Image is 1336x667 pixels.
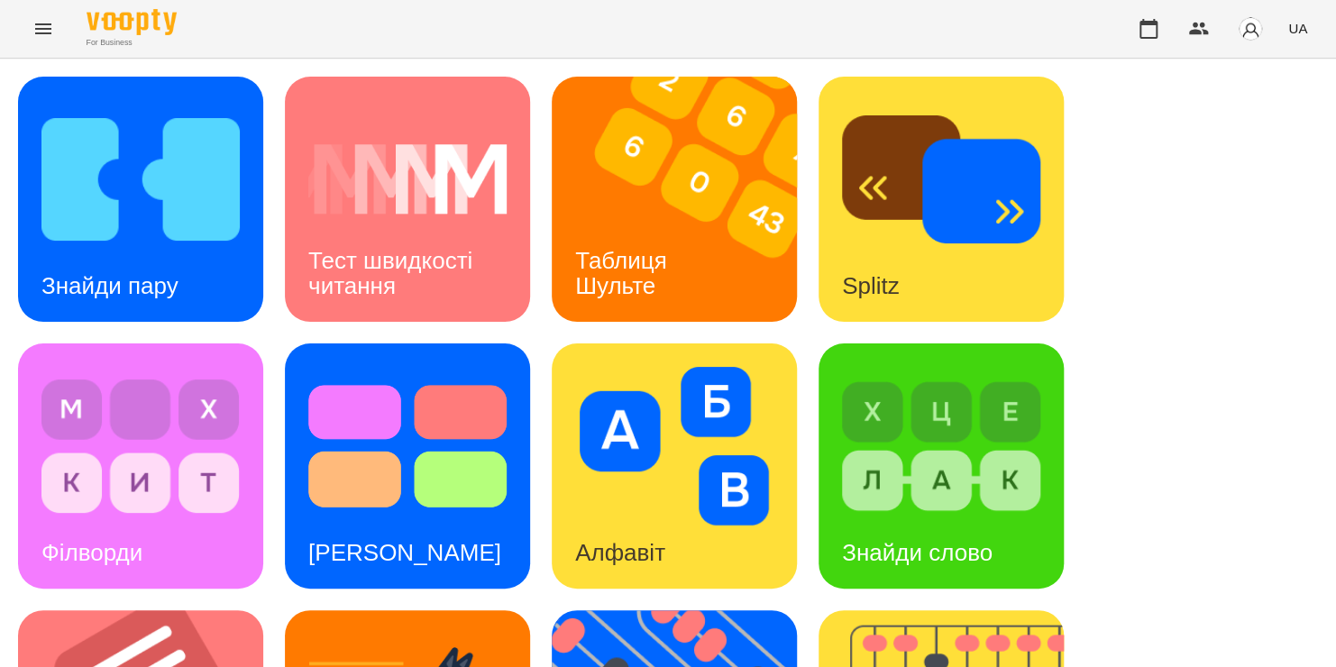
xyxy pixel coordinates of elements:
[1238,16,1263,41] img: avatar_s.png
[41,272,178,299] h3: Знайди пару
[552,343,797,589] a: АлфавітАлфавіт
[41,539,142,566] h3: Філворди
[308,539,501,566] h3: [PERSON_NAME]
[308,367,507,525] img: Тест Струпа
[41,367,240,525] img: Філворди
[41,100,240,259] img: Знайди пару
[308,100,507,259] img: Тест швидкості читання
[842,539,993,566] h3: Знайди слово
[285,77,530,322] a: Тест швидкості читанняТест швидкості читання
[552,77,797,322] a: Таблиця ШультеТаблиця Шульте
[552,77,819,322] img: Таблиця Шульте
[1288,19,1307,38] span: UA
[575,367,773,525] img: Алфавіт
[308,247,479,298] h3: Тест швидкості читання
[819,343,1064,589] a: Знайди словоЗнайди слово
[18,343,263,589] a: ФілвордиФілворди
[575,539,665,566] h3: Алфавіт
[842,272,900,299] h3: Splitz
[87,37,177,49] span: For Business
[819,77,1064,322] a: SplitzSplitz
[842,100,1040,259] img: Splitz
[18,77,263,322] a: Знайди паруЗнайди пару
[1281,12,1314,45] button: UA
[842,367,1040,525] img: Знайди слово
[575,247,673,298] h3: Таблиця Шульте
[87,9,177,35] img: Voopty Logo
[22,7,65,50] button: Menu
[285,343,530,589] a: Тест Струпа[PERSON_NAME]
